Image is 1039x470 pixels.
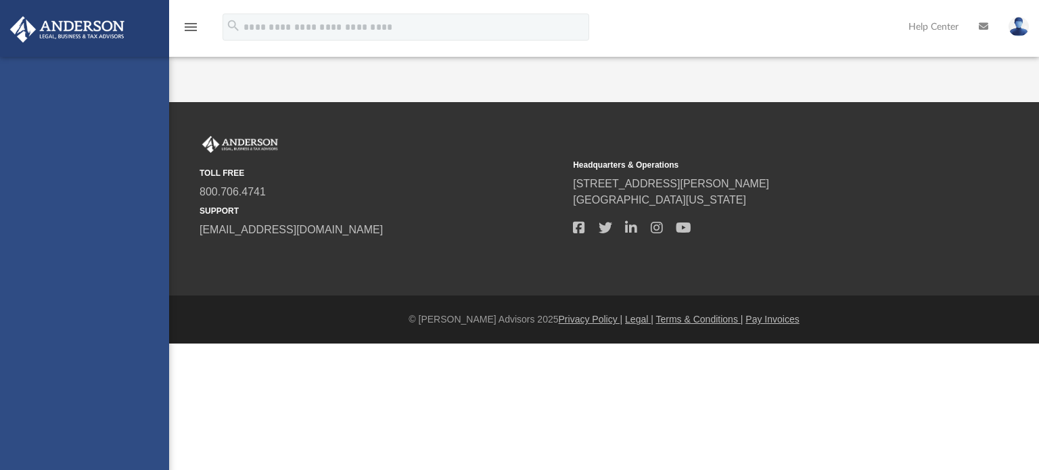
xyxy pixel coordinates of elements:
a: Terms & Conditions | [656,314,743,325]
a: 800.706.4741 [200,186,266,197]
i: search [226,18,241,33]
i: menu [183,19,199,35]
a: Privacy Policy | [559,314,623,325]
img: User Pic [1009,17,1029,37]
a: menu [183,26,199,35]
a: [STREET_ADDRESS][PERSON_NAME] [573,178,769,189]
div: © [PERSON_NAME] Advisors 2025 [169,312,1039,327]
a: [GEOGRAPHIC_DATA][US_STATE] [573,194,746,206]
a: Legal | [625,314,653,325]
a: Pay Invoices [745,314,799,325]
small: SUPPORT [200,205,563,217]
img: Anderson Advisors Platinum Portal [6,16,129,43]
small: Headquarters & Operations [573,159,937,171]
small: TOLL FREE [200,167,563,179]
a: [EMAIL_ADDRESS][DOMAIN_NAME] [200,224,383,235]
img: Anderson Advisors Platinum Portal [200,136,281,154]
